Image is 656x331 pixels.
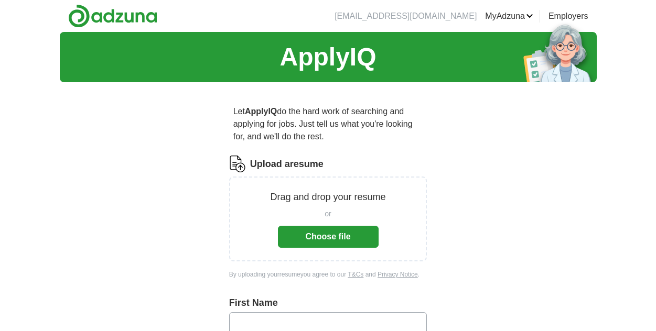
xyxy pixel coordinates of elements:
img: Adzuna logo [68,4,157,28]
h1: ApplyIQ [279,38,376,76]
span: or [325,208,331,219]
strong: ApplyIQ [245,107,277,116]
a: T&Cs [348,271,363,278]
a: Privacy Notice [378,271,418,278]
img: CV Icon [229,156,246,172]
a: MyAdzuna [485,10,533,23]
label: First Name [229,296,427,310]
p: Let do the hard work of searching and applying for jobs. Just tell us what you're looking for, an... [229,101,427,147]
a: Employers [549,10,588,23]
div: By uploading your resume you agree to our and . [229,270,427,279]
p: Drag and drop your resume [270,190,385,204]
button: Choose file [278,226,379,248]
li: [EMAIL_ADDRESS][DOMAIN_NAME] [335,10,477,23]
label: Upload a resume [250,157,324,171]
